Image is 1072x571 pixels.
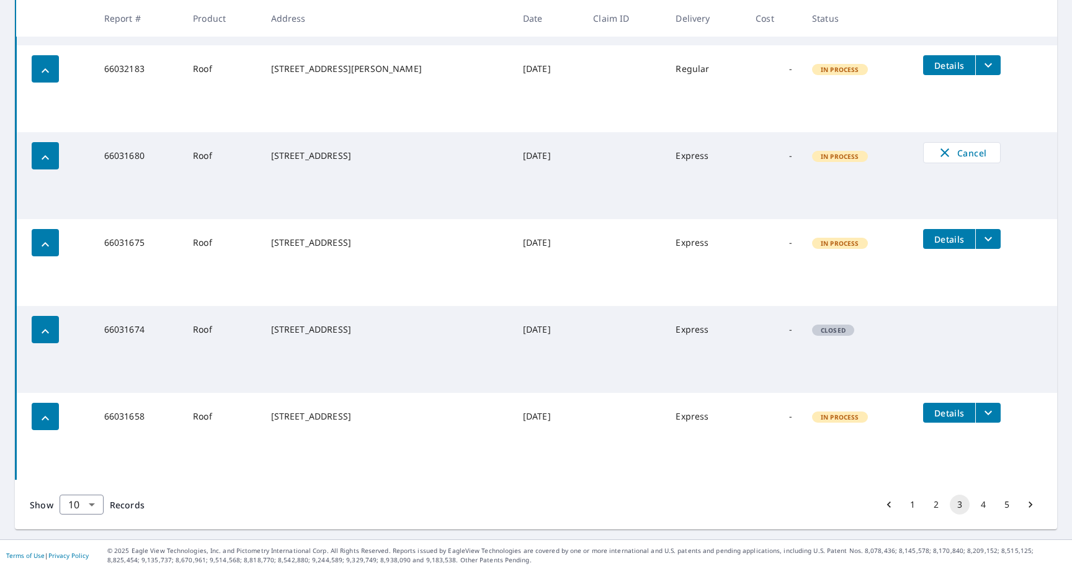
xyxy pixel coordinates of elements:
button: page 3 [950,495,970,515]
button: detailsBtn-66031675 [923,229,975,249]
td: Roof [183,132,261,179]
button: filesDropdownBtn-66031658 [975,403,1001,423]
td: Express [666,306,746,353]
span: Cancel [936,145,988,160]
a: Terms of Use [6,551,45,560]
td: 66031675 [94,219,183,266]
span: Details [931,233,968,245]
div: [STREET_ADDRESS] [271,150,503,162]
div: [STREET_ADDRESS] [271,323,503,336]
td: 66031674 [94,306,183,353]
button: Go to page 4 [973,495,993,515]
div: [STREET_ADDRESS][PERSON_NAME] [271,63,503,75]
td: - [746,219,802,266]
div: 10 [60,487,104,522]
div: [STREET_ADDRESS] [271,410,503,423]
td: Roof [183,306,261,353]
button: filesDropdownBtn-66031675 [975,229,1001,249]
td: [DATE] [513,132,583,179]
td: Roof [183,219,261,266]
button: Go to page 5 [997,495,1017,515]
td: Express [666,132,746,179]
button: detailsBtn-66032183 [923,55,975,75]
span: Details [931,407,968,419]
td: Regular [666,45,746,92]
span: In Process [813,152,867,161]
button: Go to page 2 [926,495,946,515]
td: [DATE] [513,393,583,440]
span: Show [30,499,53,511]
td: [DATE] [513,219,583,266]
span: Details [931,60,968,71]
button: Go to page 1 [903,495,922,515]
td: - [746,393,802,440]
div: [STREET_ADDRESS] [271,236,503,249]
td: Express [666,219,746,266]
td: [DATE] [513,306,583,353]
td: - [746,45,802,92]
span: Closed [813,326,853,335]
div: Show 10 records [60,495,104,515]
td: Roof [183,393,261,440]
button: Cancel [923,142,1001,163]
td: 66031680 [94,132,183,179]
button: Go to previous page [879,495,899,515]
span: In Process [813,65,867,74]
p: | [6,552,89,559]
button: detailsBtn-66031658 [923,403,975,423]
nav: pagination navigation [877,495,1042,515]
a: Privacy Policy [48,551,89,560]
td: [DATE] [513,45,583,92]
td: 66031658 [94,393,183,440]
span: In Process [813,413,867,421]
span: Records [110,499,145,511]
td: - [746,132,802,179]
td: Express [666,393,746,440]
td: - [746,306,802,353]
button: filesDropdownBtn-66032183 [975,55,1001,75]
td: Roof [183,45,261,92]
span: In Process [813,239,867,248]
p: © 2025 Eagle View Technologies, Inc. and Pictometry International Corp. All Rights Reserved. Repo... [107,546,1066,565]
button: Go to next page [1021,495,1040,515]
td: 66032183 [94,45,183,92]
